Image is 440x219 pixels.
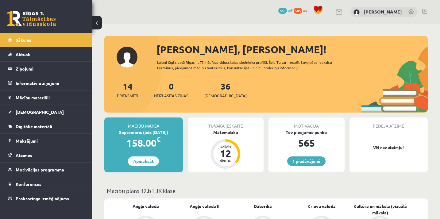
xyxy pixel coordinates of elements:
[154,93,188,99] span: Neizlasītās ziņas
[190,203,219,209] a: Angļu valoda II
[364,9,402,15] a: [PERSON_NAME]
[16,37,31,43] span: Sākums
[117,93,138,99] span: Priekšmeti
[216,148,235,158] div: 12
[268,129,345,136] div: Tev pieejamie punkti
[188,117,264,129] div: Tuvākā ieskaite
[104,117,183,129] div: Mācību maksa
[278,8,287,14] span: 565
[254,203,272,209] a: Datorika
[8,105,84,119] a: [DEMOGRAPHIC_DATA]
[117,81,138,99] a: 14Priekšmeti
[351,203,409,216] a: Kultūra un māksla (vizuālā māksla)
[204,81,247,99] a: 36[DEMOGRAPHIC_DATA]
[16,95,50,100] span: Mācību materiāli
[107,186,425,195] p: Mācību plāns 12.b1 JK klase
[8,191,84,206] a: Proktoringa izmēģinājums
[294,8,302,14] span: 505
[307,203,336,209] a: Krievu valoda
[268,117,345,129] div: Motivācija
[8,76,84,90] a: Informatīvie ziņojumi
[157,60,351,71] div: Laipni lūgts savā Rīgas 1. Tālmācības vidusskolas skolnieka profilā. Šeit Tu vari redzēt tuvojošo...
[8,134,84,148] a: Maksājumi
[16,196,69,201] span: Proktoringa izmēģinājums
[16,152,32,158] span: Atzīmes
[7,11,56,26] a: Rīgas 1. Tālmācības vidusskola
[16,76,84,90] legend: Informatīvie ziņojumi
[216,158,235,162] div: dienas
[8,163,84,177] a: Motivācijas programma
[8,33,84,47] a: Sākums
[8,62,84,76] a: Ziņojumi
[188,129,264,136] div: Matemātika
[188,129,264,170] a: Matemātika Atlicis 12 dienas
[16,167,64,172] span: Motivācijas programma
[8,90,84,105] a: Mācību materiāli
[156,135,160,144] span: €
[8,119,84,133] a: Digitālie materiāli
[204,93,247,99] span: [DEMOGRAPHIC_DATA]
[278,8,293,13] a: 565 mP
[16,62,84,76] legend: Ziņojumi
[8,47,84,61] a: Aktuāli
[349,117,428,129] div: Pēdējā atzīme
[16,134,84,148] legend: Maksājumi
[104,136,183,150] div: 158.00
[16,52,30,57] span: Aktuāli
[216,145,235,148] div: Atlicis
[16,181,41,187] span: Konferences
[303,8,307,13] span: xp
[128,156,159,166] a: Apmaksāt
[8,177,84,191] a: Konferences
[268,136,345,150] div: 565
[156,42,428,57] div: [PERSON_NAME], [PERSON_NAME]!
[294,8,310,13] a: 505 xp
[8,148,84,162] a: Atzīmes
[287,156,326,166] a: 1 piedāvājumi
[16,124,52,129] span: Digitālie materiāli
[16,109,64,115] span: [DEMOGRAPHIC_DATA]
[353,144,425,151] p: Vēl nav atzīmju!
[133,203,159,209] a: Angļu valoda
[288,8,293,13] span: mP
[104,129,183,136] div: Septembris (līdz [DATE])
[353,9,360,15] img: Anastasija Jukoviča
[154,81,188,99] a: 0Neizlasītās ziņas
